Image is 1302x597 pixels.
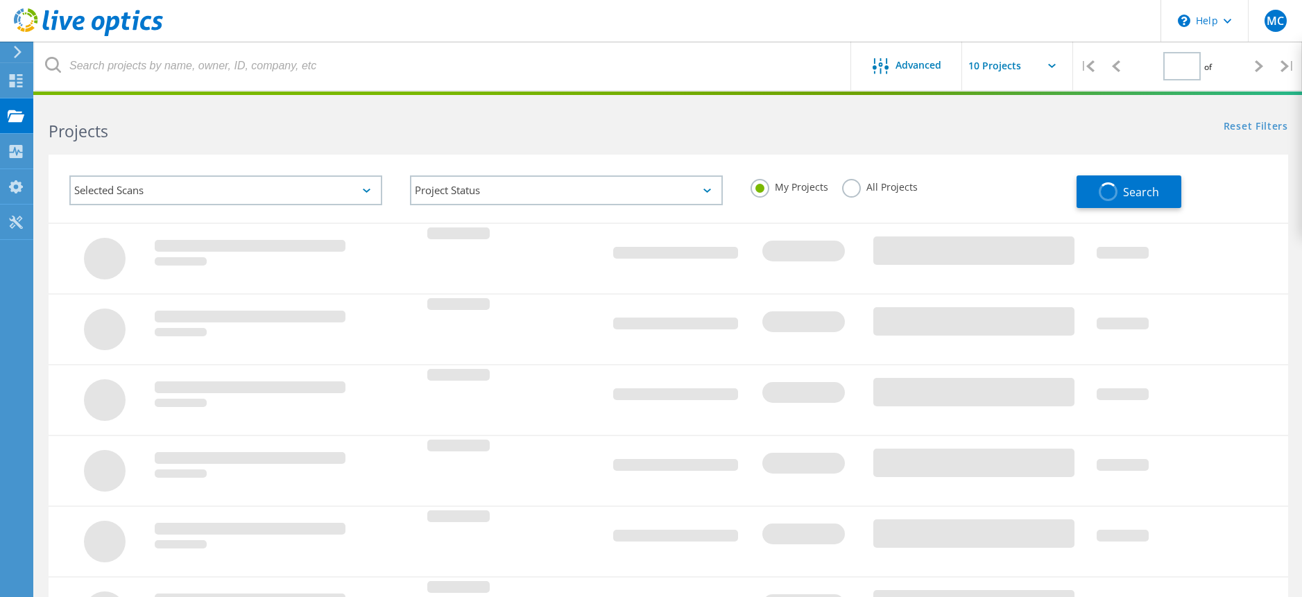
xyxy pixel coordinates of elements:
[69,175,382,205] div: Selected Scans
[1077,175,1181,208] button: Search
[1274,42,1302,91] div: |
[1267,15,1284,26] span: MC
[1224,121,1288,133] a: Reset Filters
[751,179,828,192] label: My Projects
[1073,42,1102,91] div: |
[35,42,852,90] input: Search projects by name, owner, ID, company, etc
[842,179,918,192] label: All Projects
[1123,184,1159,200] span: Search
[1178,15,1190,27] svg: \n
[896,60,941,70] span: Advanced
[14,29,163,39] a: Live Optics Dashboard
[410,175,723,205] div: Project Status
[49,120,108,142] b: Projects
[1204,61,1212,73] span: of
